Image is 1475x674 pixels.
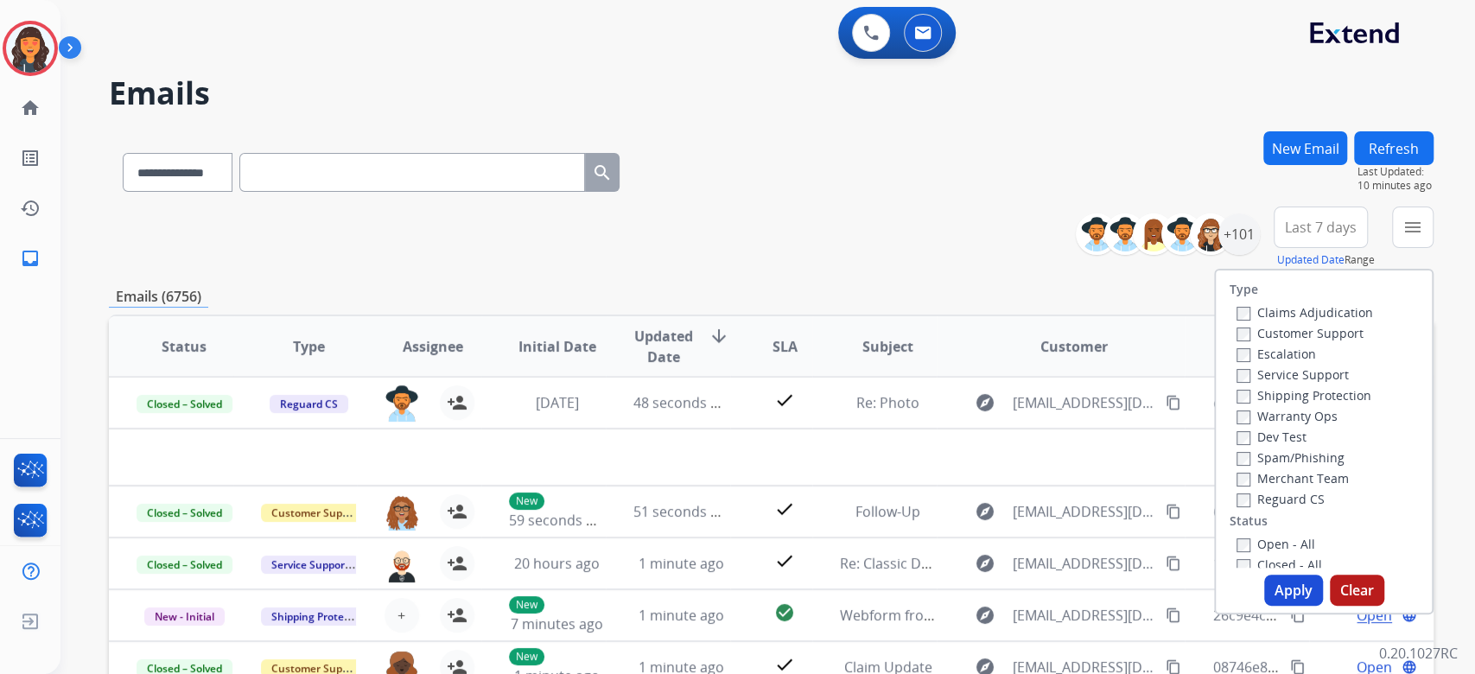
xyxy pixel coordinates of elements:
[975,605,995,626] mat-icon: explore
[20,148,41,168] mat-icon: list_alt
[518,336,595,357] span: Initial Date
[535,393,578,412] span: [DATE]
[137,504,232,522] span: Closed – Solved
[1274,207,1368,248] button: Last 7 days
[772,336,797,357] span: SLA
[1013,553,1156,574] span: [EMAIL_ADDRESS][DOMAIN_NAME]
[856,393,919,412] span: Re: Photo
[447,501,467,522] mat-icon: person_add
[1402,217,1423,238] mat-icon: menu
[1237,408,1338,424] label: Warranty Ops
[6,24,54,73] img: avatar
[261,556,359,574] span: Service Support
[1212,326,1308,367] span: Conversation ID
[1013,392,1156,413] span: [EMAIL_ADDRESS][DOMAIN_NAME]
[633,502,734,521] span: 51 seconds ago
[1277,252,1375,267] span: Range
[20,198,41,219] mat-icon: history
[1357,179,1434,193] span: 10 minutes ago
[509,493,544,510] p: New
[1237,452,1250,466] input: Spam/Phishing
[1040,336,1108,357] span: Customer
[975,553,995,574] mat-icon: explore
[1263,131,1347,165] button: New Email
[1237,346,1316,362] label: Escalation
[1237,304,1373,321] label: Claims Adjudication
[1212,606,1473,625] span: 26c9e4c7-d604-4284-994b-cec579af9540
[774,602,795,623] mat-icon: check_circle
[1237,307,1250,321] input: Claims Adjudication
[447,392,467,413] mat-icon: person_add
[385,494,419,531] img: agent-avatar
[385,598,419,633] button: +
[1330,575,1384,606] button: Clear
[511,614,603,633] span: 7 minutes ago
[162,336,207,357] span: Status
[1212,393,1475,412] span: e02f8f13-0e85-4d23-9b3c-c5bb9b4572b5
[855,502,920,521] span: Follow-Up
[1357,605,1392,626] span: Open
[144,607,225,626] span: New - Initial
[261,607,379,626] span: Shipping Protection
[709,326,729,347] mat-icon: arrow_downward
[1357,165,1434,179] span: Last Updated:
[1166,556,1181,571] mat-icon: content_copy
[1166,607,1181,623] mat-icon: content_copy
[1237,366,1349,383] label: Service Support
[1237,390,1250,404] input: Shipping Protection
[1237,387,1371,404] label: Shipping Protection
[1379,643,1458,664] p: 0.20.1027RC
[1237,327,1250,341] input: Customer Support
[397,605,405,626] span: +
[1237,429,1307,445] label: Dev Test
[1237,470,1349,486] label: Merchant Team
[1237,556,1322,573] label: Closed - All
[403,336,463,357] span: Assignee
[270,395,348,413] span: Reguard CS
[509,648,544,665] p: New
[1237,559,1250,573] input: Closed - All
[109,286,208,308] p: Emails (6756)
[20,98,41,118] mat-icon: home
[774,499,795,519] mat-icon: check
[293,336,325,357] span: Type
[862,336,913,357] span: Subject
[633,326,695,367] span: Updated Date
[137,556,232,574] span: Closed – Solved
[1237,449,1345,466] label: Spam/Phishing
[1237,493,1250,507] input: Reguard CS
[137,395,232,413] span: Closed – Solved
[1237,325,1364,341] label: Customer Support
[1237,491,1325,507] label: Reguard CS
[447,553,467,574] mat-icon: person_add
[385,385,419,422] img: agent-avatar
[1230,281,1258,298] label: Type
[1237,369,1250,383] input: Service Support
[509,511,610,530] span: 59 seconds ago
[1237,431,1250,445] input: Dev Test
[1264,575,1323,606] button: Apply
[1290,607,1306,623] mat-icon: content_copy
[639,606,724,625] span: 1 minute ago
[109,76,1434,111] h2: Emails
[1237,348,1250,362] input: Escalation
[1285,224,1357,231] span: Last 7 days
[1013,605,1156,626] span: [EMAIL_ADDRESS][DOMAIN_NAME]
[509,596,544,614] p: New
[840,606,1231,625] span: Webform from [EMAIL_ADDRESS][DOMAIN_NAME] on [DATE]
[633,393,734,412] span: 48 seconds ago
[1237,536,1315,552] label: Open - All
[774,550,795,571] mat-icon: check
[774,390,795,410] mat-icon: check
[385,546,419,582] img: agent-avatar
[639,554,724,573] span: 1 minute ago
[975,501,995,522] mat-icon: explore
[1166,504,1181,519] mat-icon: content_copy
[1166,395,1181,410] mat-icon: content_copy
[975,392,995,413] mat-icon: explore
[1237,410,1250,424] input: Warranty Ops
[1237,538,1250,552] input: Open - All
[592,162,613,183] mat-icon: search
[20,248,41,269] mat-icon: inbox
[1402,607,1417,623] mat-icon: language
